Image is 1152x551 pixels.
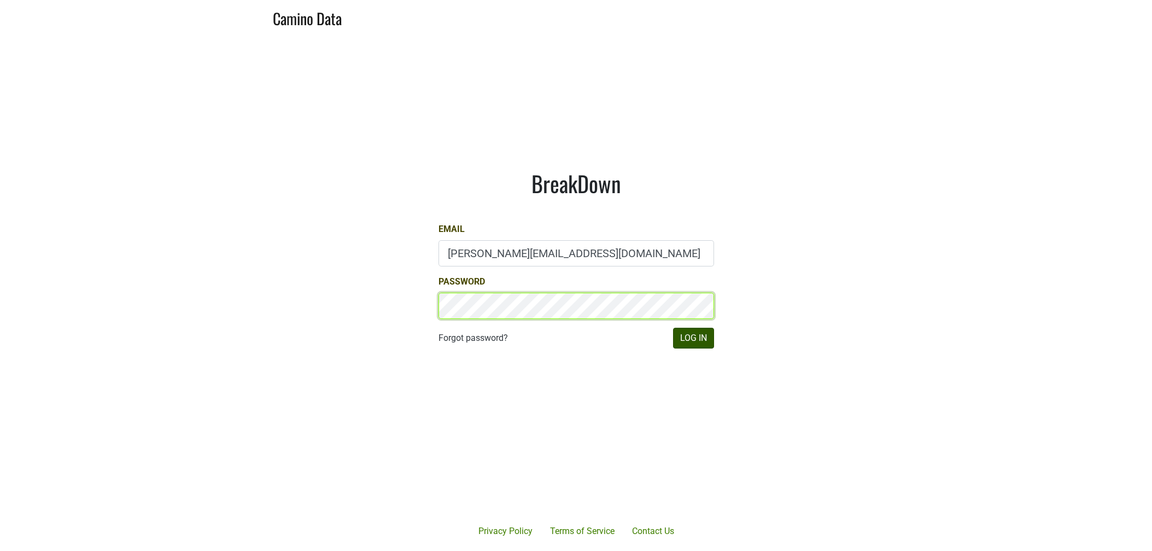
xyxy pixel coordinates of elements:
[470,520,541,542] a: Privacy Policy
[438,332,508,345] a: Forgot password?
[438,170,714,196] h1: BreakDown
[623,520,683,542] a: Contact Us
[541,520,623,542] a: Terms of Service
[673,328,714,349] button: Log In
[438,275,485,288] label: Password
[438,223,465,236] label: Email
[273,4,342,30] a: Camino Data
